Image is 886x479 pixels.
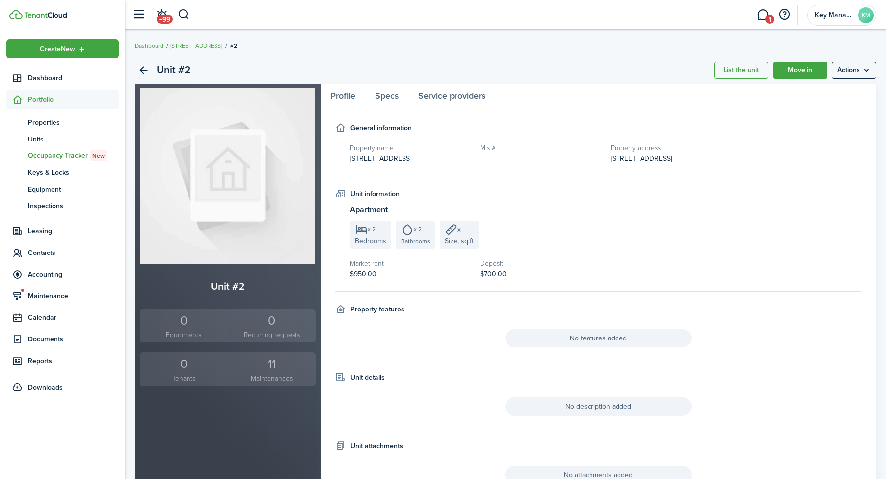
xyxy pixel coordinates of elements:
avatar-text: KM [858,7,874,23]
h5: Mls # [480,143,601,153]
h4: Unit details [350,372,385,383]
a: Service providers [408,84,495,113]
span: Bathrooms [401,237,430,246]
span: [STREET_ADDRESS] [611,153,672,164]
a: Reports [6,351,119,370]
a: Specs [365,84,408,113]
span: Bedrooms [355,236,386,246]
button: Open menu [6,39,119,58]
a: 0Recurring requests [228,309,316,343]
h5: Property address [611,143,861,153]
span: [STREET_ADDRESS] [350,153,411,164]
a: List the unit [714,62,768,79]
span: Size, sq.ft [445,236,474,246]
div: 11 [231,355,313,373]
button: Open sidebar [130,5,148,24]
div: 0 [231,311,313,330]
a: Properties [6,114,119,131]
span: x 2 [368,226,376,232]
span: Accounting [28,269,119,280]
a: Messaging [753,2,772,28]
button: Open menu [832,62,876,79]
small: Tenants [142,373,225,384]
span: No features added [505,329,692,347]
div: 0 [142,355,225,373]
h4: General information [350,123,412,133]
small: Recurring requests [231,330,313,340]
a: Back [135,62,152,79]
a: Notifications [152,2,171,28]
h5: Property name [350,143,471,153]
span: Calendar [28,312,119,323]
span: Maintenance [28,291,119,301]
h5: Market rent [350,258,471,269]
a: 11Maintenances [228,352,316,386]
span: $700.00 [480,269,507,279]
a: Inspections [6,197,119,214]
span: $950.00 [350,269,376,279]
h5: Deposit [480,258,601,269]
small: Equipments [142,330,225,340]
small: Maintenances [231,373,313,384]
a: Units [6,131,119,147]
h4: Unit attachments [350,441,403,451]
img: TenantCloud [9,10,23,19]
span: Occupancy Tracker [28,150,119,161]
h2: Unit #2 [157,62,190,79]
div: 0 [142,311,225,330]
span: No description added [505,397,692,416]
span: Inspections [28,201,119,211]
span: +99 [157,15,173,24]
span: New [92,151,105,160]
a: Keys & Locks [6,164,119,181]
h4: Unit information [350,189,400,199]
span: Units [28,134,119,144]
span: Downloads [28,382,63,393]
a: Profile [321,84,365,113]
a: Equipment [6,181,119,197]
a: Occupancy TrackerNew [6,147,119,164]
h2: Unit #2 [140,279,316,294]
span: 1 [765,15,774,24]
span: Reports [28,356,119,366]
span: x — [457,225,469,235]
menu-btn: Actions [832,62,876,79]
span: Properties [28,117,119,128]
span: #2 [230,41,237,50]
a: 0Equipments [140,309,228,343]
img: TenantCloud [24,12,67,18]
a: [STREET_ADDRESS] [170,41,222,50]
a: Move in [773,62,827,79]
span: x 2 [414,226,422,232]
button: Open resource center [776,6,793,23]
span: Key Management [815,12,854,19]
span: Documents [28,334,119,344]
span: Equipment [28,184,119,195]
a: 0Tenants [140,352,228,386]
h3: Apartment [350,204,862,216]
h4: Property features [350,304,404,314]
span: Dashboard [28,73,119,83]
img: Unit avatar [140,88,315,264]
a: Dashboard [135,41,163,50]
span: Contacts [28,248,119,258]
button: Search [178,6,190,23]
span: Leasing [28,226,119,236]
span: — [480,153,486,164]
a: Dashboard [6,68,119,87]
span: Portfolio [28,94,119,105]
span: Keys & Locks [28,168,119,178]
span: Create New [40,46,75,53]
